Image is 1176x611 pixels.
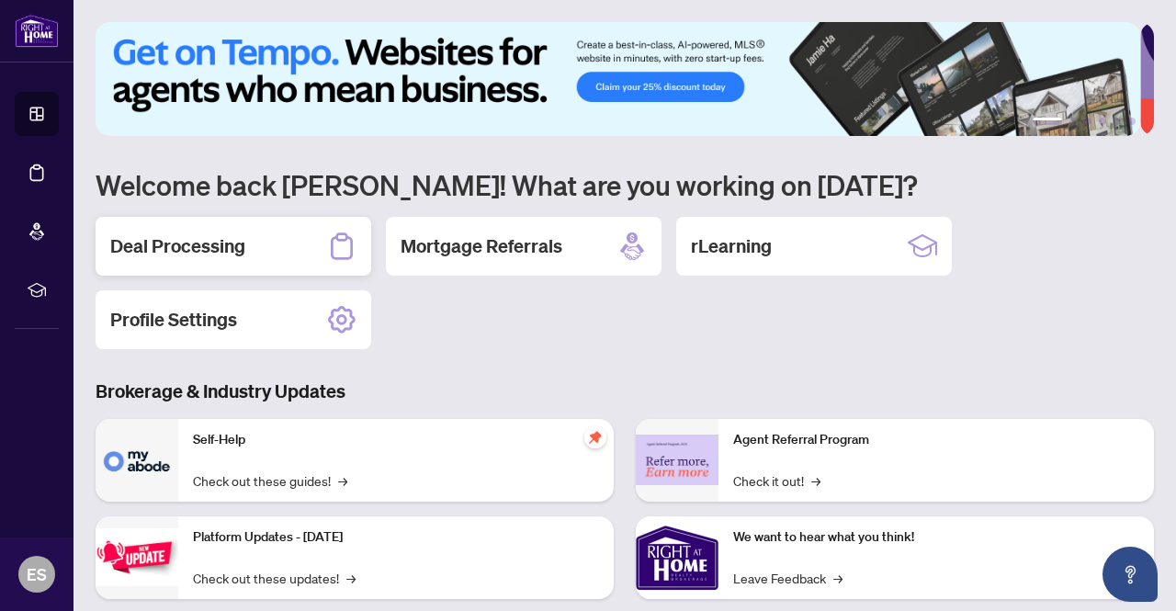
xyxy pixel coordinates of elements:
img: Slide 0 [96,22,1140,136]
h2: Deal Processing [110,233,245,259]
button: 4 [1099,118,1106,125]
button: 5 [1114,118,1121,125]
span: ES [27,561,47,587]
a: Check out these guides!→ [193,470,347,491]
p: Self-Help [193,430,599,450]
p: Platform Updates - [DATE] [193,527,599,548]
a: Check out these updates!→ [193,568,356,588]
span: → [346,568,356,588]
span: → [338,470,347,491]
img: We want to hear what you think! [636,516,718,599]
button: 2 [1069,118,1077,125]
button: Open asap [1102,547,1158,602]
img: Self-Help [96,419,178,502]
span: pushpin [584,426,606,448]
img: logo [15,14,59,48]
img: Platform Updates - July 21, 2025 [96,528,178,586]
p: We want to hear what you think! [733,527,1139,548]
span: → [833,568,842,588]
button: 3 [1084,118,1091,125]
button: 1 [1033,118,1062,125]
button: 6 [1128,118,1136,125]
img: Agent Referral Program [636,435,718,485]
h1: Welcome back [PERSON_NAME]! What are you working on [DATE]? [96,167,1154,202]
h2: rLearning [691,233,772,259]
p: Agent Referral Program [733,430,1139,450]
a: Leave Feedback→ [733,568,842,588]
h3: Brokerage & Industry Updates [96,379,1154,404]
h2: Mortgage Referrals [401,233,562,259]
h2: Profile Settings [110,307,237,333]
a: Check it out!→ [733,470,820,491]
span: → [811,470,820,491]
